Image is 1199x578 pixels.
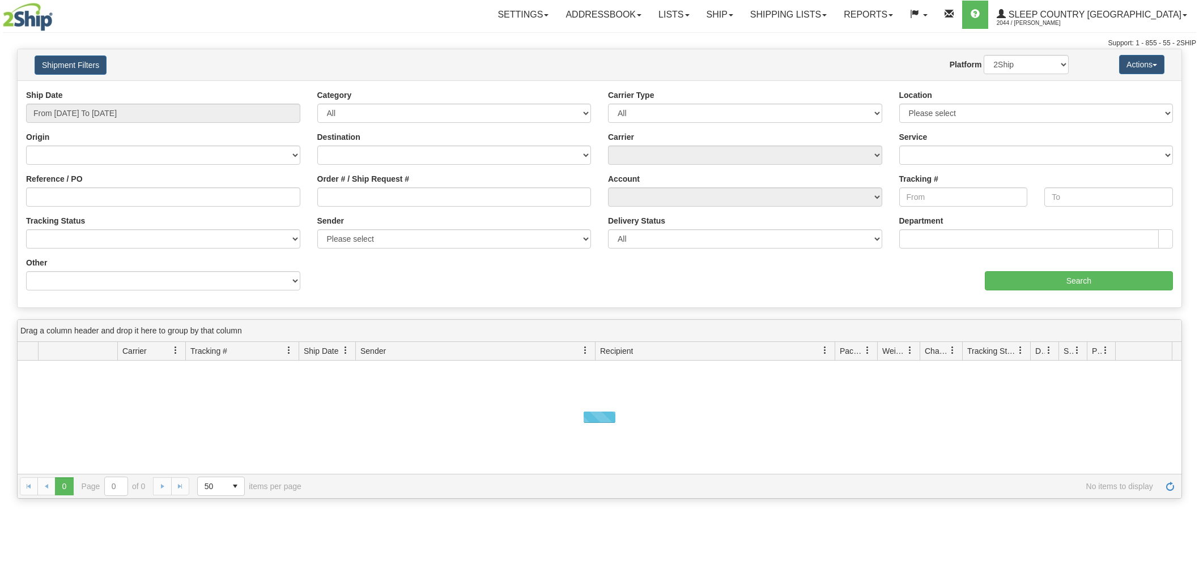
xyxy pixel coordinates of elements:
label: Category [317,89,352,101]
a: Pickup Status filter column settings [1096,341,1115,360]
input: Search [985,271,1173,290]
a: Weight filter column settings [900,341,920,360]
a: Sleep Country [GEOGRAPHIC_DATA] 2044 / [PERSON_NAME] [988,1,1196,29]
label: Sender [317,215,344,226]
label: Location [899,89,932,101]
input: From [899,187,1028,207]
a: Ship [698,1,742,29]
span: Page of 0 [82,477,146,496]
label: Origin [26,131,49,143]
span: 50 [205,481,219,492]
span: Page sizes drop down [197,477,245,496]
span: Sender [360,345,386,357]
span: No items to display [317,482,1153,491]
a: Reports [835,1,902,29]
a: Addressbook [557,1,650,29]
a: Shipping lists [742,1,835,29]
span: Ship Date [304,345,338,357]
span: select [226,477,244,495]
a: Carrier filter column settings [166,341,185,360]
button: Shipment Filters [35,55,107,75]
label: Tracking Status [26,215,85,226]
div: Support: 1 - 855 - 55 - 2SHIP [3,38,1196,48]
label: Delivery Status [608,215,665,226]
label: Tracking # [899,173,938,185]
a: Packages filter column settings [858,341,877,360]
span: Pickup Status [1092,345,1102,357]
label: Other [26,257,47,268]
a: Tracking # filter column settings [279,341,299,360]
a: Sender filter column settings [576,341,595,360]
a: Shipment Issues filter column settings [1068,341,1087,360]
iframe: chat widget [1173,231,1198,346]
span: items per page [197,477,301,496]
label: Account [608,173,640,185]
a: Tracking Status filter column settings [1011,341,1030,360]
a: Refresh [1161,477,1179,495]
label: Department [899,215,943,226]
span: Carrier [122,345,147,357]
input: To [1044,187,1173,207]
a: Ship Date filter column settings [336,341,355,360]
span: Tracking Status [967,345,1017,357]
span: Recipient [600,345,633,357]
a: Recipient filter column settings [815,341,835,360]
span: Sleep Country [GEOGRAPHIC_DATA] [1006,10,1181,19]
a: Lists [650,1,698,29]
label: Destination [317,131,360,143]
span: Shipment Issues [1064,345,1073,357]
span: Packages [840,345,864,357]
span: Charge [925,345,949,357]
label: Reference / PO [26,173,83,185]
label: Carrier [608,131,634,143]
img: logo2044.jpg [3,3,53,31]
span: Weight [882,345,906,357]
div: grid grouping header [18,320,1181,342]
a: Delivery Status filter column settings [1039,341,1058,360]
span: 2044 / [PERSON_NAME] [997,18,1082,29]
label: Platform [950,59,982,70]
span: Tracking # [190,345,227,357]
span: Delivery Status [1035,345,1045,357]
a: Charge filter column settings [943,341,962,360]
label: Service [899,131,928,143]
a: Settings [489,1,557,29]
label: Carrier Type [608,89,654,101]
label: Ship Date [26,89,63,101]
button: Actions [1119,55,1164,74]
span: Page 0 [55,477,73,495]
label: Order # / Ship Request # [317,173,410,185]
